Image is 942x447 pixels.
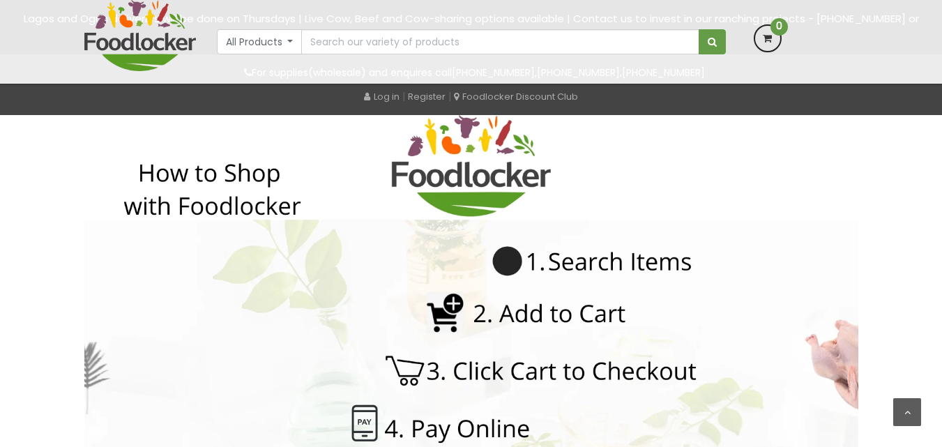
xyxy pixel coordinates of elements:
[454,90,578,103] a: Foodlocker Discount Club
[448,89,451,103] span: |
[408,90,446,103] a: Register
[402,89,405,103] span: |
[770,18,788,36] span: 0
[364,90,400,103] a: Log in
[301,29,699,54] input: Search our variety of products
[217,29,303,54] button: All Products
